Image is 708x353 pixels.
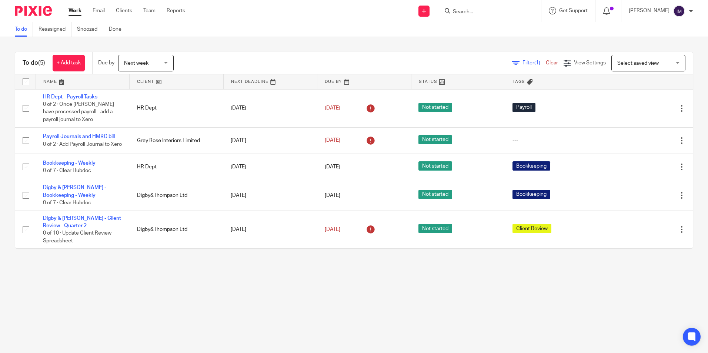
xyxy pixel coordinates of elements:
td: [DATE] [223,211,317,248]
span: 0 of 10 · Update Client Review Spreadsheet [43,231,111,243]
td: Grey Rose Interiors Limited [130,127,224,154]
a: Digby & [PERSON_NAME] - Bookkeeping - Weekly [43,185,106,198]
a: Email [93,7,105,14]
td: [DATE] [223,89,317,127]
div: --- [512,137,592,144]
span: Not started [418,224,452,233]
span: Not started [418,135,452,144]
img: svg%3E [673,5,685,17]
span: 0 of 2 · Once [PERSON_NAME] have processed payroll - add a payroll journal to Xero [43,102,114,122]
span: [DATE] [325,193,340,198]
a: Done [109,22,127,37]
span: Not started [418,103,452,112]
input: Search [452,9,519,16]
a: Reports [167,7,185,14]
a: Payroll Journals and HMRC bill [43,134,115,139]
span: Filter [522,60,546,65]
span: [DATE] [325,105,340,111]
td: HR Dept [130,154,224,180]
span: Next week [124,61,148,66]
span: (1) [534,60,540,65]
span: Get Support [559,8,588,13]
span: 0 of 7 · Clear Hubdoc [43,168,91,173]
img: Pixie [15,6,52,16]
span: Not started [418,190,452,199]
a: Work [69,7,81,14]
a: + Add task [53,55,85,71]
span: Client Review [512,224,551,233]
span: Payroll [512,103,535,112]
span: Tags [512,80,525,84]
a: To do [15,22,33,37]
p: Due by [98,59,114,67]
span: Bookkeeping [512,190,550,199]
a: HR Dept - Payroll Tasks [43,94,97,100]
span: [DATE] [325,227,340,232]
a: Digby & [PERSON_NAME] - Client Review - Quarter 2 [43,216,121,228]
h1: To do [23,59,45,67]
td: HR Dept [130,89,224,127]
span: 0 of 7 · Clear Hubdoc [43,200,91,205]
td: [DATE] [223,154,317,180]
td: [DATE] [223,180,317,211]
span: Bookkeeping [512,161,550,171]
td: Digby&Thompson Ltd [130,211,224,248]
span: View Settings [574,60,606,65]
span: 0 of 2 · Add Payroll Journal to Xero [43,142,122,147]
span: [DATE] [325,164,340,169]
a: Snoozed [77,22,103,37]
span: Select saved view [617,61,659,66]
a: Bookkeeping - Weekly [43,161,96,166]
span: (5) [38,60,45,66]
a: Team [143,7,156,14]
span: [DATE] [325,138,340,143]
td: Digby&Thompson Ltd [130,180,224,211]
p: [PERSON_NAME] [629,7,669,14]
a: Clear [546,60,558,65]
a: Clients [116,7,132,14]
span: Not started [418,161,452,171]
a: Reassigned [39,22,71,37]
td: [DATE] [223,127,317,154]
